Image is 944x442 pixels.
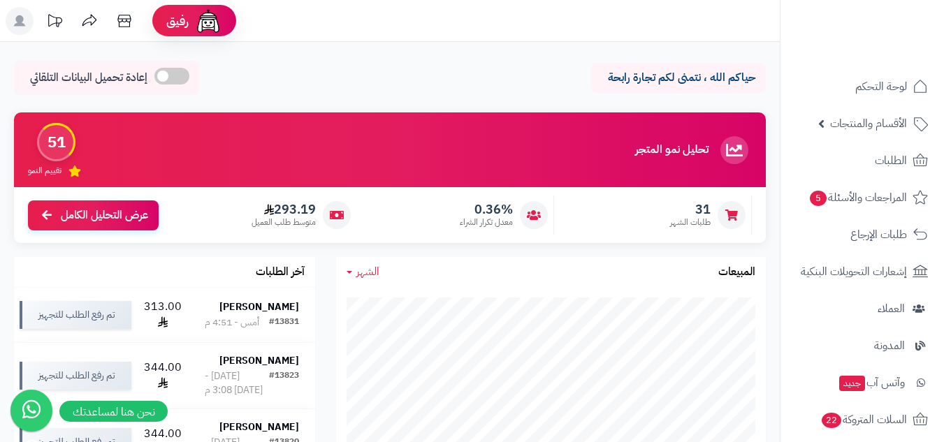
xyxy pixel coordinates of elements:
[602,70,755,86] p: حياكم الله ، نتمنى لكم تجارة رابحة
[356,263,379,280] span: الشهر
[808,188,907,207] span: المراجعات والأسئلة
[874,336,905,355] span: المدونة
[830,114,907,133] span: الأقسام والمنتجات
[789,218,936,251] a: طلبات الإرجاع
[460,216,513,228] span: معدل تكرار الشراء
[28,200,159,230] a: عرض التحليل الكامل
[789,70,936,103] a: لوحة التحكم
[252,216,316,228] span: متوسط طلب العميل
[875,151,907,170] span: الطلبات
[20,301,131,329] div: تم رفع الطلب للتجهيز
[789,181,936,214] a: المراجعات والأسئلة5
[822,413,842,429] span: 22
[789,366,936,399] a: وآتس آبجديد
[194,7,222,35] img: ai-face.png
[137,288,189,342] td: 313.00
[28,165,61,177] span: تقييم النمو
[855,77,907,96] span: لوحة التحكم
[205,316,259,330] div: أمس - 4:51 م
[347,264,379,280] a: الشهر
[839,376,865,391] span: جديد
[789,255,936,288] a: إشعارات التحويلات البنكية
[37,7,72,38] a: تحديثات المنصة
[850,225,907,244] span: طلبات الإرجاع
[849,10,931,40] img: logo-2.png
[670,216,711,228] span: طلبات الشهر
[20,362,131,390] div: تم رفع الطلب للتجهيز
[269,316,299,330] div: #13831
[30,70,147,86] span: إعادة تحميل البيانات التلقائي
[878,299,905,318] span: العملاء
[61,207,148,223] span: عرض التحليل الكامل
[789,292,936,325] a: العملاء
[219,300,299,314] strong: [PERSON_NAME]
[718,266,755,279] h3: المبيعات
[219,420,299,434] strong: [PERSON_NAME]
[789,329,936,362] a: المدونة
[252,202,316,217] span: 293.19
[789,144,936,177] a: الطلبات
[838,373,905,392] span: وآتس آب
[820,410,907,429] span: السلات المتروكة
[269,369,299,397] div: #13823
[801,262,907,281] span: إشعارات التحويلات البنكية
[256,266,305,279] h3: آخر الطلبات
[205,369,269,397] div: [DATE] - [DATE] 3:08 م
[219,353,299,368] strong: [PERSON_NAME]
[635,144,709,156] h3: تحليل نمو المتجر
[810,191,827,207] span: 5
[670,202,711,217] span: 31
[166,13,189,29] span: رفيق
[460,202,513,217] span: 0.36%
[789,403,936,436] a: السلات المتروكة22
[137,343,189,408] td: 344.00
